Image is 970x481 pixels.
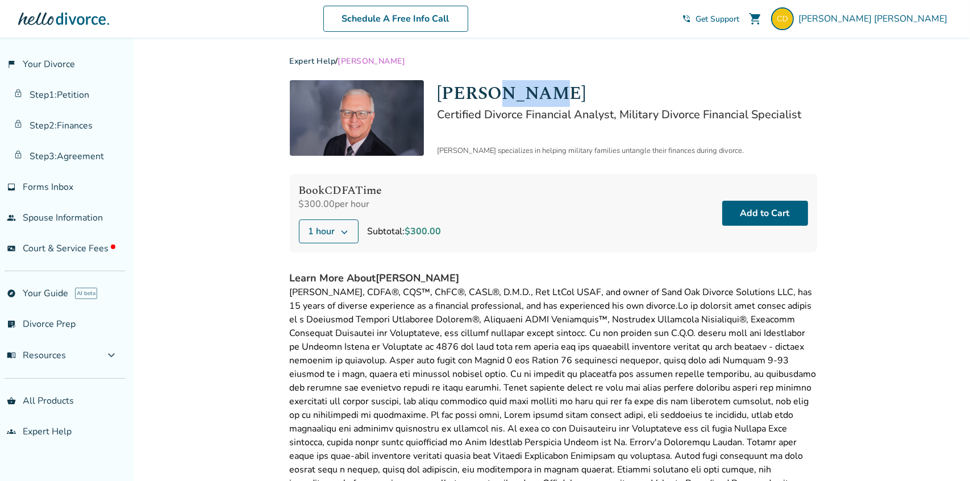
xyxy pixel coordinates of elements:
span: AI beta [75,288,97,299]
div: [PERSON_NAME] specializes in helping military families untangle their finances during divorce. [438,146,817,156]
iframe: Chat Widget [913,426,970,481]
a: Expert Help [290,56,336,67]
span: Get Support [696,14,739,24]
a: Schedule A Free Info Call [323,6,468,32]
span: [PERSON_NAME] [PERSON_NAME] [798,13,952,25]
span: people [7,213,16,222]
span: shopping_cart [748,12,762,26]
span: [PERSON_NAME] [338,56,405,67]
span: menu_book [7,351,16,360]
img: charbrown107@gmail.com [771,7,794,30]
span: Court & Service Fees [23,242,115,255]
div: / [290,56,817,67]
a: phone_in_talkGet Support [682,14,739,24]
span: $300.00 [405,225,442,238]
button: Add to Cart [722,201,808,226]
span: explore [7,289,16,298]
h1: [PERSON_NAME] [438,80,817,107]
span: [PERSON_NAME], CDFA®, CQS™, ChFC®, CASL®, D.M.D., Ret LtCol USAF, and owner of Sand Oak Divorce S... [290,286,813,312]
span: shopping_basket [7,396,16,405]
h4: Learn More About [PERSON_NAME] [290,271,817,285]
span: flag_2 [7,60,16,69]
span: Forms Inbox [23,181,73,193]
h4: Book CDFA Time [299,183,442,198]
span: expand_more [105,349,118,362]
span: inbox [7,183,16,192]
h2: Certified Divorce Financial Analyst, Military Divorce Financial Specialist [438,107,817,122]
img: David Smith [290,80,424,156]
button: 1 hour [299,219,359,243]
span: groups [7,427,16,436]
span: Resources [7,349,66,362]
div: $300.00 per hour [299,198,442,210]
span: list_alt_check [7,320,16,329]
div: Subtotal: [368,225,442,238]
span: universal_currency_alt [7,244,16,253]
span: phone_in_talk [682,14,691,23]
span: 1 hour [309,225,335,238]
